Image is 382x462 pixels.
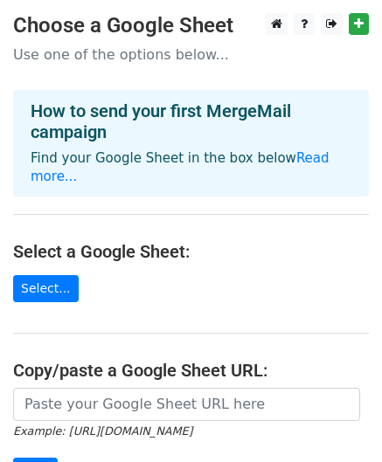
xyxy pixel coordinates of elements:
[13,241,369,262] h4: Select a Google Sheet:
[13,388,360,421] input: Paste your Google Sheet URL here
[13,424,192,438] small: Example: [URL][DOMAIN_NAME]
[13,13,369,38] h3: Choose a Google Sheet
[295,378,382,462] iframe: Chat Widget
[13,45,369,64] p: Use one of the options below...
[31,149,351,186] p: Find your Google Sheet in the box below
[13,275,79,302] a: Select...
[31,100,351,142] h4: How to send your first MergeMail campaign
[13,360,369,381] h4: Copy/paste a Google Sheet URL:
[31,150,330,184] a: Read more...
